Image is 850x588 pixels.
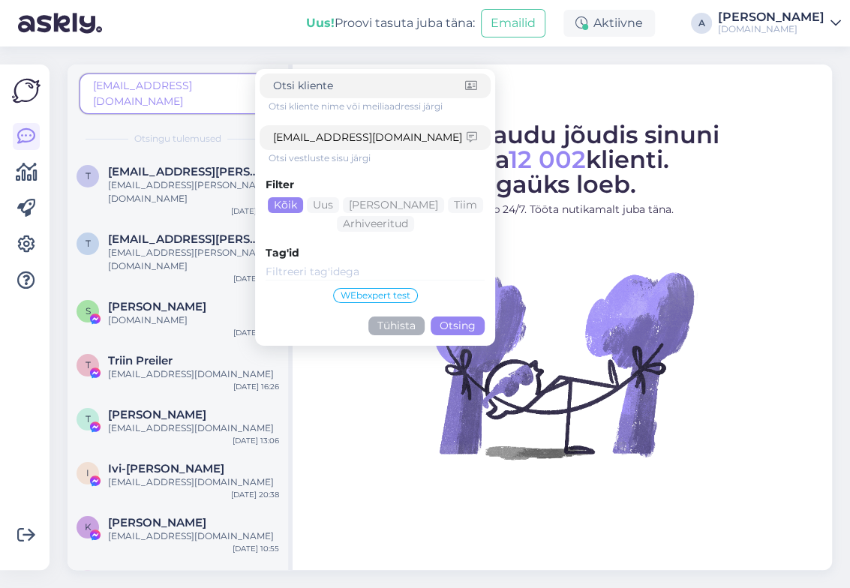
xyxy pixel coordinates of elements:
[269,100,491,113] div: Otsi kliente nime või meiliaadressi järgi
[233,381,279,392] div: [DATE] 16:26
[108,300,206,313] span: Silja Rohde
[108,232,264,246] span: Triin.martinson@gmail.com
[306,202,818,217] p: AI vastab 24/7. Tööta nutikamalt juba täna.
[86,413,91,424] span: T
[718,23,824,35] div: [DOMAIN_NAME]
[691,13,712,34] div: A
[108,516,206,529] span: Katrin Preiman
[266,245,485,261] div: Tag'id
[405,120,719,199] span: Askly kaudu jõudis sinuni juba klienti. Igaüks loeb.
[273,130,467,145] input: Otsi vestlustes
[266,264,485,280] input: Filtreeri tag'idega
[233,273,279,284] div: [DATE] 14:41
[108,165,264,178] span: triinu.kaldas@gmail.com
[86,170,91,181] span: t
[306,16,335,30] b: Uus!
[108,530,274,541] span: [EMAIL_ADDRESS][DOMAIN_NAME]
[86,359,91,370] span: T
[12,76,41,105] img: Askly Logo
[93,79,192,108] span: [EMAIL_ADDRESS][DOMAIN_NAME]
[268,197,303,213] div: Kõik
[108,368,274,379] span: [EMAIL_ADDRESS][DOMAIN_NAME]
[233,435,279,446] div: [DATE] 13:06
[266,177,485,193] div: Filter
[85,521,92,532] span: K
[269,151,491,165] div: Otsi vestluste sisu järgi
[108,247,273,271] span: [EMAIL_ADDRESS][PERSON_NAME][DOMAIN_NAME]
[428,229,698,499] img: No Chat active
[134,132,221,145] span: Otsingu tulemused
[108,314,188,325] span: [DOMAIN_NAME]
[718,11,841,35] a: [PERSON_NAME][DOMAIN_NAME]
[233,327,279,338] div: [DATE] 13:29
[233,543,279,554] div: [DATE] 10:55
[481,9,545,37] button: Emailid
[509,145,586,174] span: 12 002
[108,462,224,475] span: Ivi-Triin Tael
[306,14,475,32] div: Proovi tasuta juba täna:
[108,354,173,367] span: Triin Preiler
[86,467,89,478] span: I
[86,238,91,249] span: T
[86,305,91,316] span: S
[563,10,655,37] div: Aktiivne
[108,408,206,421] span: Triin Hindremäe
[273,78,465,94] input: Otsi kliente
[718,11,824,23] div: [PERSON_NAME]
[108,422,274,433] span: [EMAIL_ADDRESS][DOMAIN_NAME]
[231,489,279,500] div: [DATE] 20:38
[108,476,274,487] span: [EMAIL_ADDRESS][DOMAIN_NAME]
[108,179,273,204] span: [EMAIL_ADDRESS][PERSON_NAME][DOMAIN_NAME]
[231,205,279,217] div: [DATE] 20:59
